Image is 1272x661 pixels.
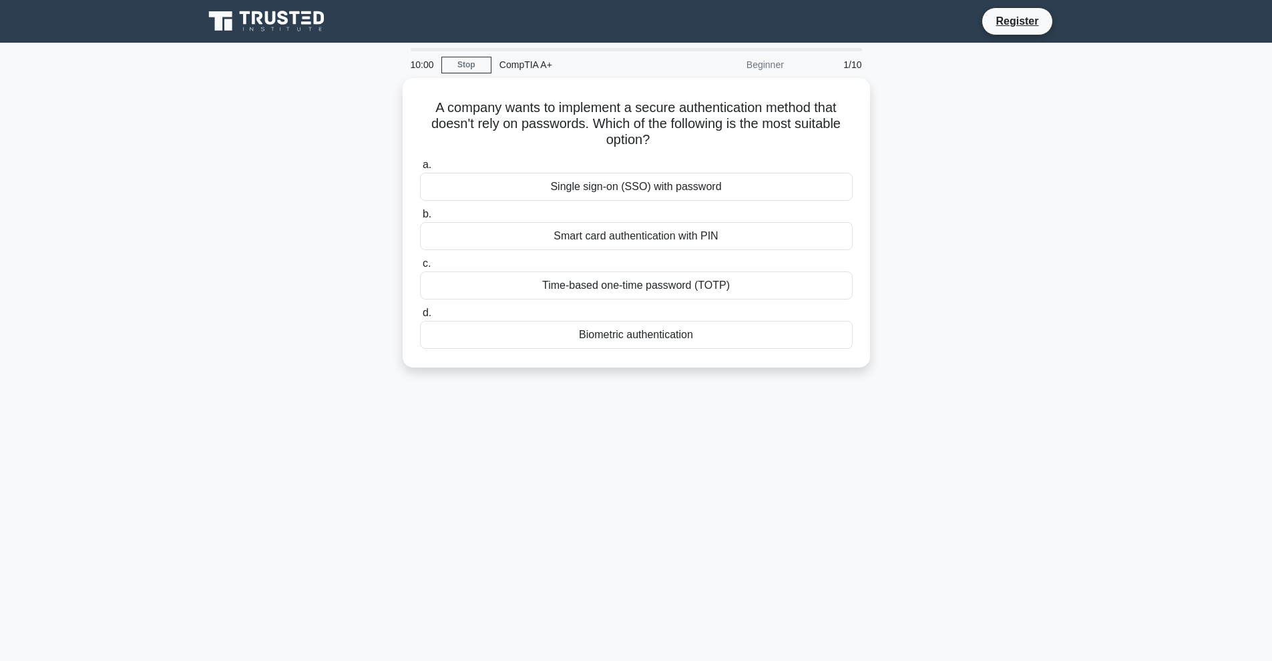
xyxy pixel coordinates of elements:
a: Register [988,13,1046,29]
div: 1/10 [792,51,870,78]
div: Smart card authentication with PIN [420,222,853,250]
div: 10:00 [403,51,441,78]
div: Beginner [675,51,792,78]
span: a. [423,159,431,170]
div: Single sign-on (SSO) with password [420,173,853,201]
div: Biometric authentication [420,321,853,349]
div: CompTIA A+ [491,51,675,78]
span: c. [423,257,431,269]
a: Stop [441,57,491,73]
div: Time-based one-time password (TOTP) [420,271,853,299]
span: d. [423,307,431,318]
span: b. [423,208,431,219]
h5: A company wants to implement a secure authentication method that doesn't rely on passwords. Which... [419,99,854,149]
